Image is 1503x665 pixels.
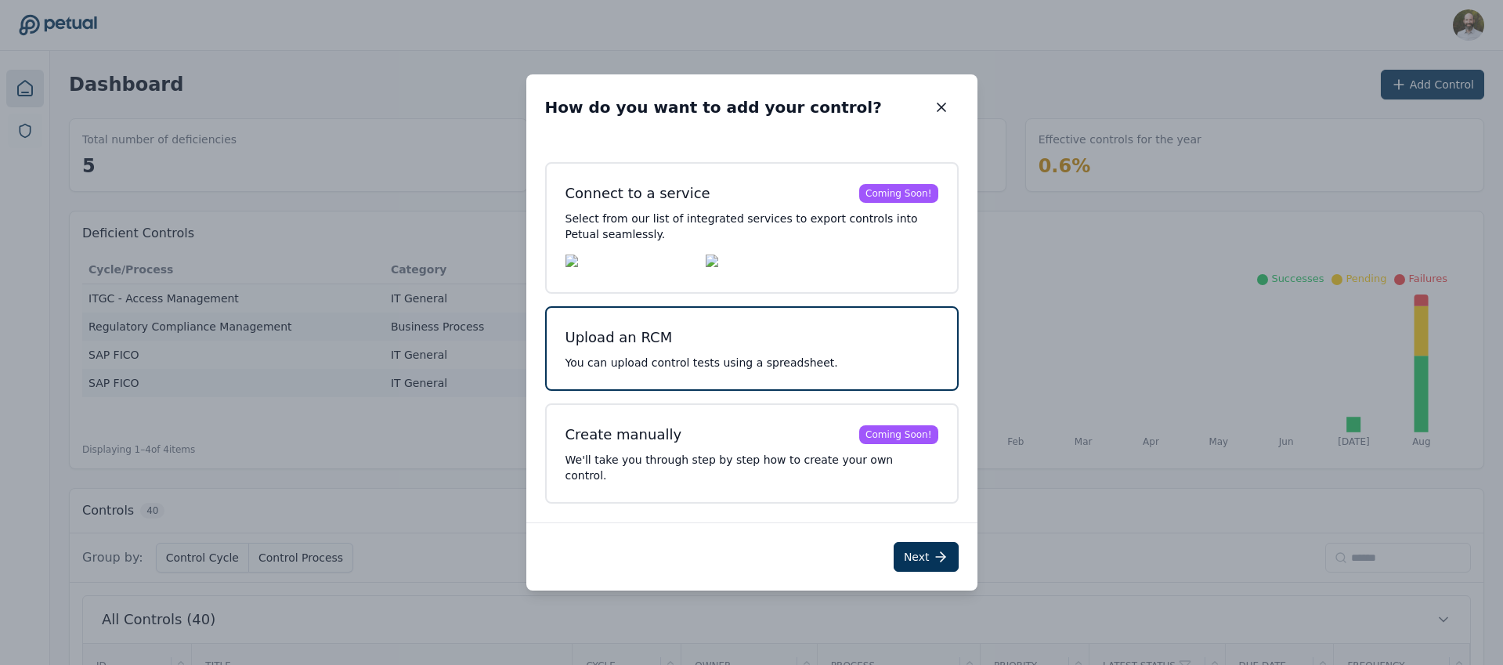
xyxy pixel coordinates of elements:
button: Next [894,542,959,572]
div: Coming Soon! [859,425,938,444]
img: Auditboard [565,255,693,273]
div: Coming Soon! [859,184,938,203]
img: Workiva [706,255,810,273]
p: Select from our list of integrated services to export controls into Petual seamlessly. [565,211,938,242]
div: Create manually [565,424,682,446]
button: Connect to a serviceComing Soon!Select from our list of integrated services to export controls in... [545,162,959,294]
button: Create manuallyComing Soon!We'll take you through step by step how to create your own control. [545,403,959,504]
p: You can upload control tests using a spreadsheet. [565,355,938,370]
p: We'll take you through step by step how to create your own control. [565,452,938,483]
h2: How do you want to add your control? [545,96,882,118]
div: Connect to a service [565,183,710,204]
button: Upload an RCMYou can upload control tests using a spreadsheet. [545,306,959,391]
div: Upload an RCM [565,327,673,349]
